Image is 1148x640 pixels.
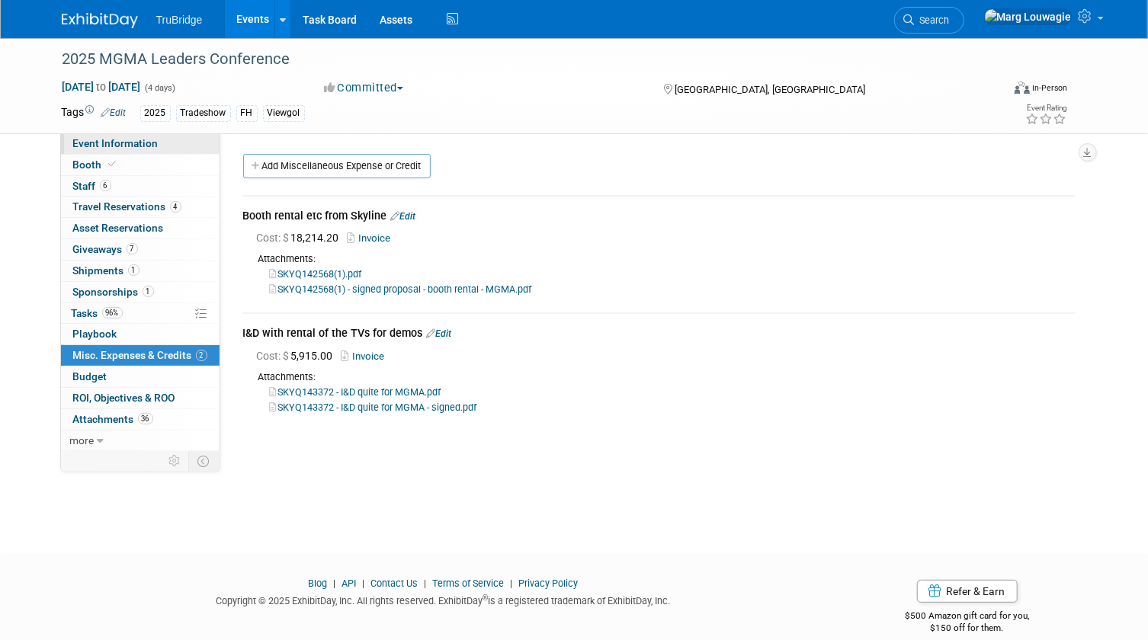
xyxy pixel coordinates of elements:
span: Cost: $ [257,350,291,362]
span: Event Information [73,137,159,149]
img: ExhibitDay [62,13,138,28]
span: more [70,434,95,446]
a: Booth [61,155,220,175]
a: Terms of Service [432,578,504,589]
span: Cost: $ [257,232,291,244]
a: more [61,430,220,451]
a: Event Information [61,133,220,154]
a: SKYQ142568(1) - signed proposal - booth rental - MGMA.pdf [270,283,532,295]
a: Edit [101,107,127,118]
span: 1 [143,286,154,297]
span: [DATE] [DATE] [62,80,142,94]
a: Contact Us [370,578,418,589]
a: Playbook [61,324,220,344]
a: Attachments36 [61,409,220,430]
i: Booth reservation complete [109,160,117,168]
span: 96% [102,307,123,318]
div: Copyright © 2025 ExhibitDay, Inc. All rights reserved. ExhibitDay is a registered trademark of Ex... [62,590,825,608]
div: 2025 [140,105,171,121]
span: 36 [138,413,153,424]
td: Tags [62,104,127,122]
div: Tradeshow [176,105,231,121]
span: 18,214.20 [257,232,345,244]
a: Edit [391,211,416,222]
div: Viewgol [263,105,305,121]
div: $500 Amazon gift card for you, [848,600,1087,635]
a: Blog [308,578,327,589]
span: 6 [100,180,111,191]
span: Staff [73,180,111,192]
div: Attachments: [243,370,1076,384]
span: Search [915,14,950,26]
sup: ® [483,594,488,602]
span: | [506,578,516,589]
span: Asset Reservations [73,222,164,234]
a: SKYQ143372 - I&D quite for MGMA - signed.pdf [270,402,477,413]
div: 2025 MGMA Leaders Conference [57,46,983,73]
span: 7 [127,243,138,254]
span: to [95,81,109,93]
span: | [358,578,368,589]
span: 5,915.00 [257,350,339,362]
span: Shipments [73,264,139,277]
span: TruBridge [156,14,203,26]
span: Booth [73,158,120,171]
a: Staff6 [61,176,220,197]
a: Asset Reservations [61,218,220,238]
span: Misc. Expenses & Credits [73,349,207,361]
span: [GEOGRAPHIC_DATA], [GEOGRAPHIC_DATA] [675,84,865,95]
button: Committed [319,80,409,96]
td: Toggle Event Tabs [188,451,220,471]
a: Giveaways7 [61,239,220,260]
span: (4 days) [144,83,176,93]
span: Tasks [72,307,123,319]
span: Playbook [73,328,117,340]
td: Personalize Event Tab Strip [162,451,189,471]
span: Attachments [73,413,153,425]
div: Attachments: [243,252,1076,266]
div: $150 off for them. [848,622,1087,635]
span: | [329,578,339,589]
span: Giveaways [73,243,138,255]
a: Travel Reservations4 [61,197,220,217]
a: Tasks96% [61,303,220,324]
span: Travel Reservations [73,200,181,213]
a: SKYQ143372 - I&D quite for MGMA.pdf [270,386,441,398]
a: Budget [61,366,220,387]
div: Booth rental etc from Skyline [243,208,1076,226]
span: Budget [73,370,107,382]
a: ROI, Objectives & ROO [61,388,220,408]
div: FH [236,105,258,121]
a: SKYQ142568(1).pdf [270,268,362,280]
span: | [420,578,430,589]
a: Invoice [348,232,397,244]
div: Event Format [919,79,1068,102]
a: Shipments1 [61,261,220,281]
a: API [342,578,356,589]
img: Format-Inperson.png [1015,82,1030,94]
a: Edit [427,328,452,339]
span: 4 [170,201,181,213]
span: 1 [128,264,139,276]
div: Event Rating [1026,104,1067,112]
span: Sponsorships [73,286,154,298]
a: Invoice [342,350,391,362]
a: Misc. Expenses & Credits2 [61,345,220,366]
a: Search [894,7,964,34]
a: Refer & Earn [917,580,1018,603]
div: I&D with rental of the TVs for demos [243,325,1076,344]
span: 2 [196,350,207,361]
a: Sponsorships1 [61,282,220,302]
a: Privacy Policy [518,578,578,589]
div: In-Person [1032,82,1068,94]
span: ROI, Objectives & ROO [73,392,175,404]
img: Marg Louwagie [984,8,1073,25]
a: Add Miscellaneous Expense or Credit [243,154,431,178]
